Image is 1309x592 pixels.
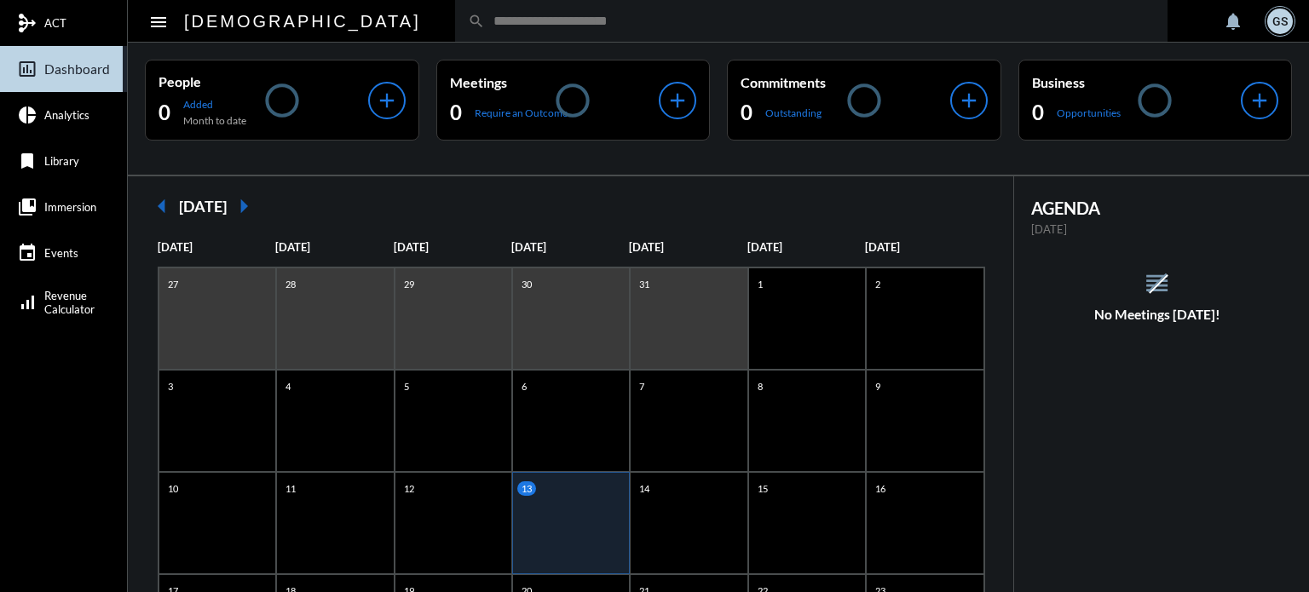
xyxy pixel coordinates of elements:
mat-icon: arrow_left [145,189,179,223]
p: 28 [281,277,300,291]
mat-icon: signal_cellular_alt [17,292,37,313]
p: 3 [164,379,177,394]
span: Revenue Calculator [44,289,95,316]
p: 16 [871,481,890,496]
mat-icon: search [468,13,485,30]
span: Immersion [44,200,96,214]
button: Toggle sidenav [141,4,176,38]
p: 14 [635,481,654,496]
mat-icon: collections_bookmark [17,197,37,217]
mat-icon: mediation [17,13,37,33]
p: 30 [517,277,536,291]
p: [DATE] [747,240,865,254]
p: 5 [400,379,413,394]
mat-icon: event [17,243,37,263]
span: Analytics [44,108,89,122]
p: 27 [164,277,182,291]
p: [DATE] [1031,222,1284,236]
p: 7 [635,379,649,394]
p: [DATE] [394,240,511,254]
p: 29 [400,277,418,291]
p: 4 [281,379,295,394]
mat-icon: pie_chart [17,105,37,125]
mat-icon: bookmark [17,151,37,171]
p: 1 [753,277,767,291]
h2: [DATE] [179,197,227,216]
p: 2 [871,277,885,291]
h2: AGENDA [1031,198,1284,218]
mat-icon: insert_chart_outlined [17,59,37,79]
p: [DATE] [158,240,275,254]
h2: [DEMOGRAPHIC_DATA] [184,8,421,35]
p: 10 [164,481,182,496]
mat-icon: Side nav toggle icon [148,12,169,32]
p: 15 [753,481,772,496]
mat-icon: arrow_right [227,189,261,223]
p: 8 [753,379,767,394]
p: 11 [281,481,300,496]
mat-icon: notifications [1223,11,1243,32]
p: [DATE] [865,240,983,254]
mat-icon: reorder [1143,269,1171,297]
p: [DATE] [275,240,393,254]
p: 9 [871,379,885,394]
div: GS [1267,9,1293,34]
span: Library [44,154,79,168]
span: ACT [44,16,66,30]
p: [DATE] [629,240,747,254]
p: [DATE] [511,240,629,254]
p: 12 [400,481,418,496]
p: 31 [635,277,654,291]
span: Dashboard [44,61,110,77]
h5: No Meetings [DATE]! [1014,307,1301,322]
p: 13 [517,481,536,496]
span: Events [44,246,78,260]
p: 6 [517,379,531,394]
